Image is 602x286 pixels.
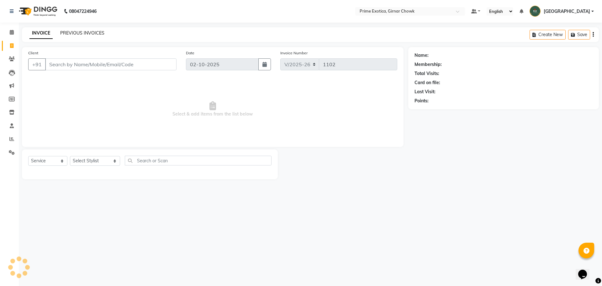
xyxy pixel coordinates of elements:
input: Search by Name/Mobile/Email/Code [45,58,177,70]
button: Create New [530,30,566,40]
div: Total Visits: [415,70,439,77]
iframe: chat widget [576,261,596,280]
b: 08047224946 [69,3,97,20]
div: Name: [415,52,429,59]
input: Search or Scan [125,156,272,165]
a: INVOICE [29,28,53,39]
div: Points: [415,98,429,104]
img: logo [16,3,59,20]
label: Client [28,50,38,56]
button: Save [568,30,590,40]
label: Date [186,50,194,56]
span: [GEOGRAPHIC_DATA] [544,8,590,15]
div: Membership: [415,61,442,68]
label: Invoice Number [280,50,308,56]
div: Card on file: [415,79,440,86]
span: Select & add items from the list below [28,78,397,141]
div: Last Visit: [415,89,436,95]
img: Chandrapur [530,6,541,17]
a: PREVIOUS INVOICES [60,30,104,36]
button: +91 [28,58,46,70]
